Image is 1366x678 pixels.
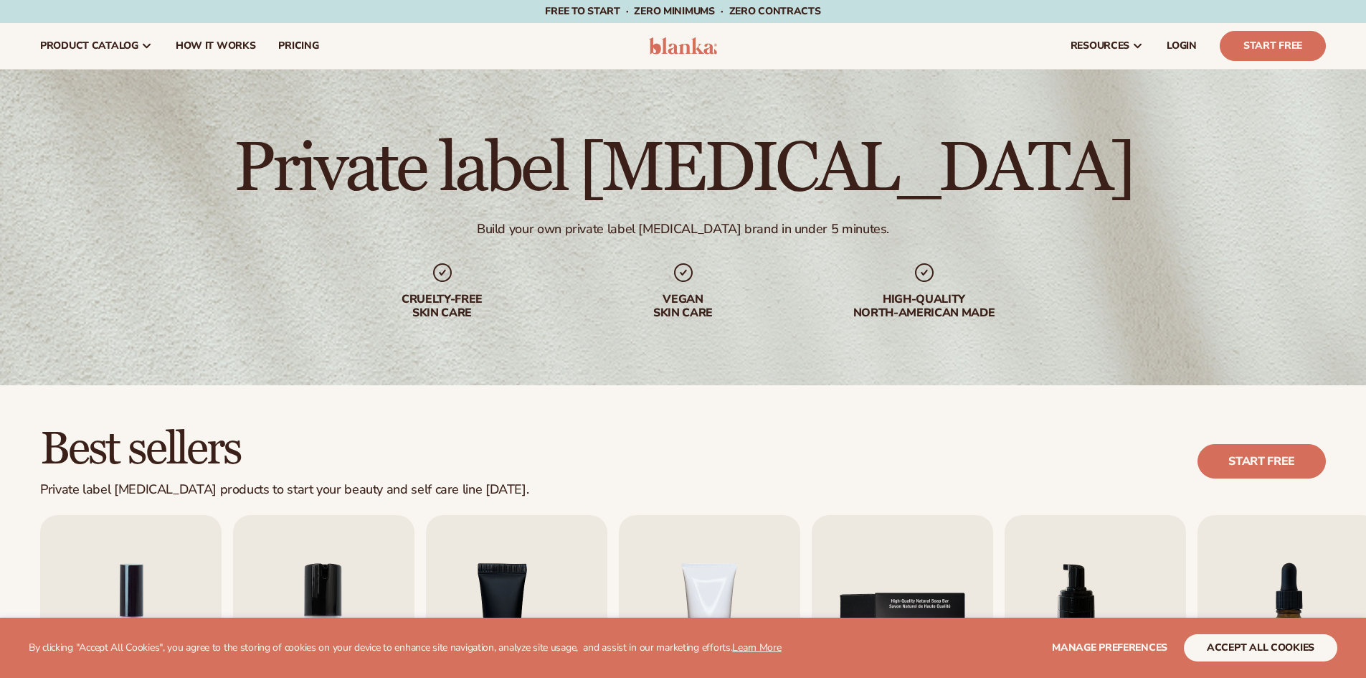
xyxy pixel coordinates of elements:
[1184,634,1337,661] button: accept all cookies
[1071,40,1129,52] span: resources
[40,482,528,498] div: Private label [MEDICAL_DATA] products to start your beauty and self care line [DATE].
[1167,40,1197,52] span: LOGIN
[1052,634,1167,661] button: Manage preferences
[1155,23,1208,69] a: LOGIN
[176,40,256,52] span: How It Works
[1052,641,1167,654] span: Manage preferences
[649,37,717,55] img: logo
[29,642,782,654] p: By clicking "Accept All Cookies", you agree to the storing of cookies on your device to enhance s...
[40,425,528,474] h2: Best sellers
[234,135,1132,204] h1: Private label [MEDICAL_DATA]
[1220,31,1326,61] a: Start Free
[1059,23,1155,69] a: resources
[592,293,775,320] div: Vegan skin care
[477,221,889,237] div: Build your own private label [MEDICAL_DATA] brand in under 5 minutes.
[29,23,164,69] a: product catalog
[545,4,820,18] span: Free to start · ZERO minimums · ZERO contracts
[267,23,330,69] a: pricing
[164,23,267,69] a: How It Works
[40,40,138,52] span: product catalog
[833,293,1016,320] div: High-quality North-american made
[732,641,781,654] a: Learn More
[351,293,534,320] div: Cruelty-free skin care
[278,40,318,52] span: pricing
[1197,444,1326,479] a: Start free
